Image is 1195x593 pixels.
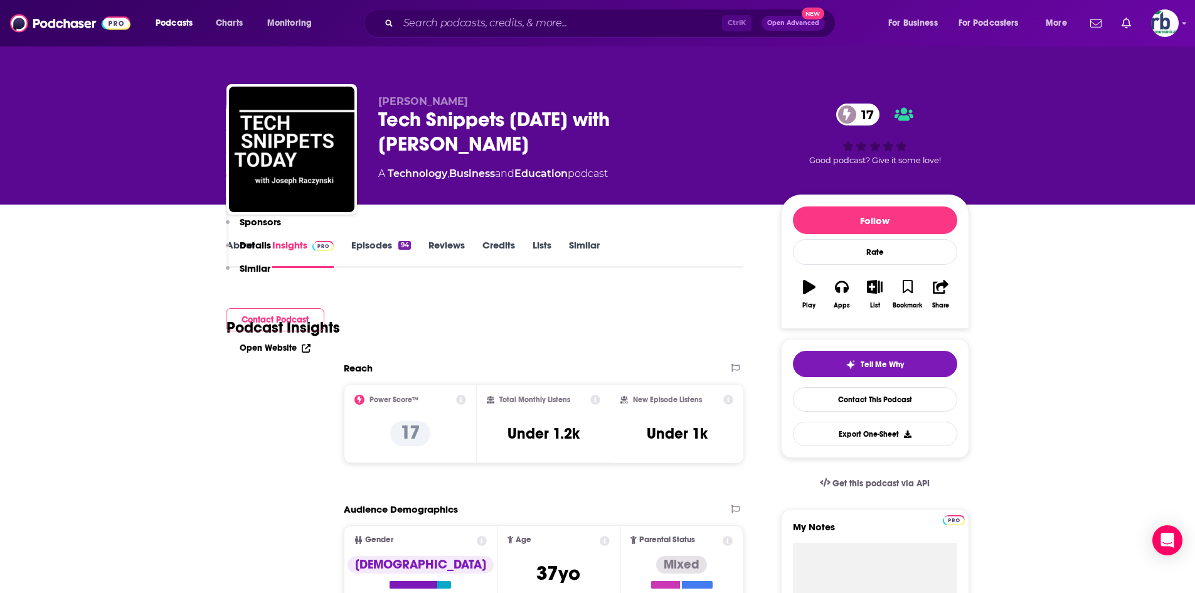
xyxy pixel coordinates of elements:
img: Podchaser Pro [943,515,965,525]
div: Open Intercom Messenger [1152,525,1182,555]
a: Credits [482,239,515,268]
button: Bookmark [891,272,924,317]
button: open menu [879,13,953,33]
div: List [870,302,880,309]
button: Share [924,272,957,317]
a: Pro website [943,513,965,525]
span: Monitoring [267,14,312,32]
a: Similar [569,239,600,268]
img: User Profile [1151,9,1179,37]
h2: Audience Demographics [344,503,458,515]
p: Similar [240,262,270,274]
div: [DEMOGRAPHIC_DATA] [348,556,494,574]
span: New [802,8,824,19]
img: tell me why sparkle [846,360,856,370]
span: , [447,168,449,179]
button: Follow [793,206,957,234]
h3: Under 1k [647,424,708,443]
a: Charts [208,13,250,33]
a: Show notifications dropdown [1117,13,1136,34]
button: Similar [226,262,270,286]
label: My Notes [793,521,957,543]
a: Show notifications dropdown [1085,13,1107,34]
span: Get this podcast via API [832,478,930,489]
span: Logged in as johannarb [1151,9,1179,37]
a: Education [514,168,568,179]
a: Lists [533,239,551,268]
button: Contact Podcast [226,308,324,331]
button: open menu [258,13,328,33]
h2: New Episode Listens [633,395,702,404]
span: Charts [216,14,243,32]
span: For Podcasters [959,14,1019,32]
div: Search podcasts, credits, & more... [376,9,847,38]
div: Bookmark [893,302,922,309]
h2: Power Score™ [369,395,418,404]
div: A podcast [378,166,608,181]
a: Reviews [428,239,465,268]
span: Gender [365,536,393,544]
div: 94 [398,241,410,250]
a: Get this podcast via API [810,468,940,499]
a: Episodes94 [351,239,410,268]
div: Rate [793,239,957,265]
a: Open Website [240,343,311,353]
span: More [1046,14,1067,32]
span: and [495,168,514,179]
span: For Business [888,14,938,32]
button: Play [793,272,826,317]
button: open menu [1037,13,1083,33]
a: Business [449,168,495,179]
div: Apps [834,302,850,309]
button: Apps [826,272,858,317]
button: tell me why sparkleTell Me Why [793,351,957,377]
button: Details [226,239,271,262]
span: Open Advanced [767,20,819,26]
img: Podchaser - Follow, Share and Rate Podcasts [10,11,130,35]
span: Age [516,536,531,544]
span: Podcasts [156,14,193,32]
a: 17 [836,104,880,126]
img: Tech Snippets Today with Joseph Raczynski [229,87,354,212]
span: [PERSON_NAME] [378,95,468,107]
div: Play [802,302,815,309]
span: Tell Me Why [861,360,904,370]
span: Good podcast? Give it some love! [809,156,941,165]
button: List [858,272,891,317]
span: 37 yo [536,561,580,585]
p: 17 [390,421,430,446]
p: Details [240,239,271,251]
a: Technology [388,168,447,179]
h2: Total Monthly Listens [499,395,570,404]
div: Share [932,302,949,309]
a: Contact This Podcast [793,387,957,412]
span: 17 [849,104,880,126]
button: open menu [147,13,209,33]
button: Open AdvancedNew [762,16,825,31]
h2: Reach [344,362,373,374]
h3: Under 1.2k [507,424,580,443]
input: Search podcasts, credits, & more... [398,13,722,33]
button: Export One-Sheet [793,422,957,446]
span: Parental Status [639,536,695,544]
button: Show profile menu [1151,9,1179,37]
span: Ctrl K [722,15,752,31]
button: open menu [950,13,1037,33]
div: 17Good podcast? Give it some love! [781,95,969,173]
div: Mixed [656,556,707,574]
